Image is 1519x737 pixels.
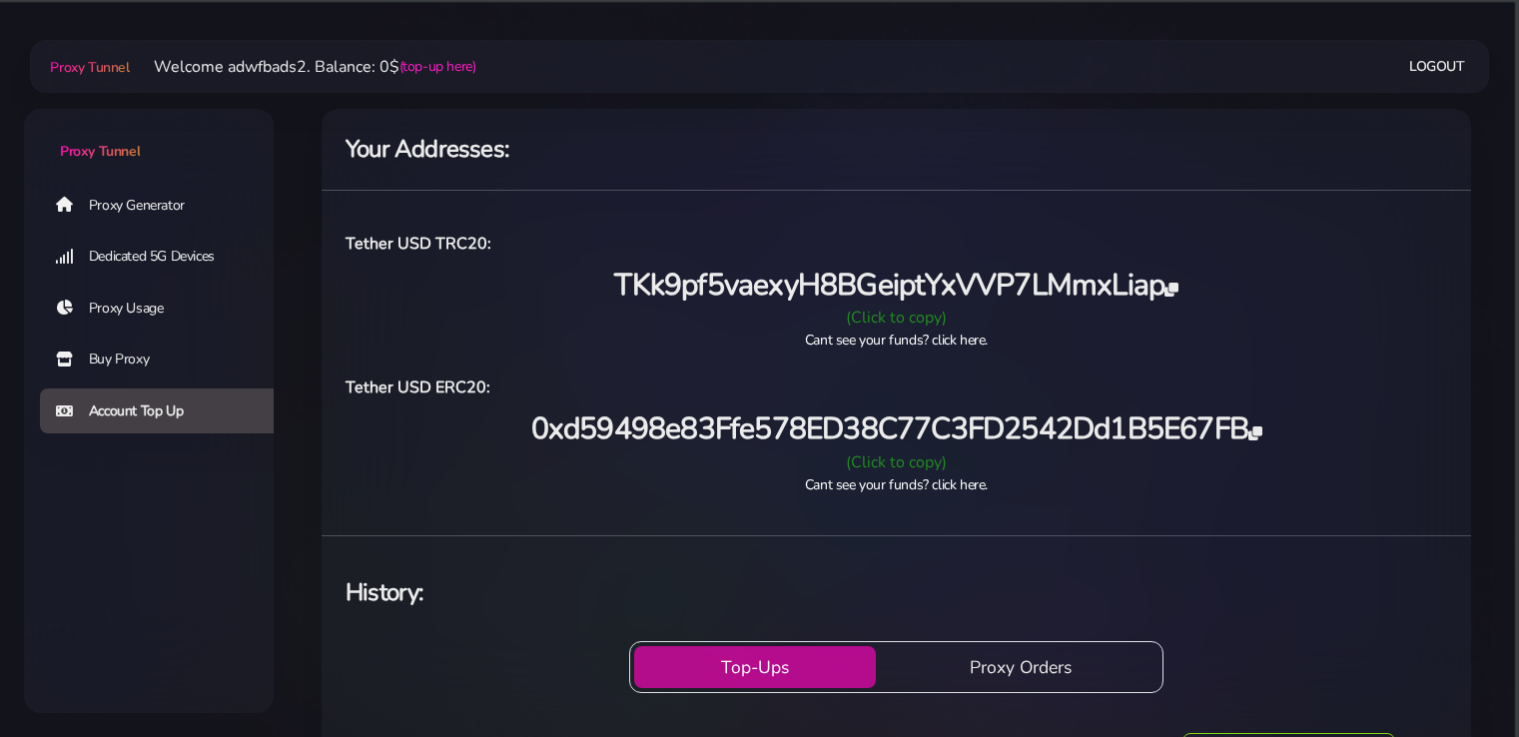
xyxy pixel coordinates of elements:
span: TKk9pf5vaexyH8BGeiptYxVVP7LMmxLiap [614,265,1177,306]
h4: Your Addresses: [346,133,1447,166]
h4: History: [346,576,1447,609]
a: (top-up here) [399,56,476,77]
a: Account Top Up [40,388,290,434]
a: Cant see your funds? click here. [805,475,988,494]
span: Proxy Tunnel [60,142,140,161]
a: Logout [1409,48,1465,85]
li: Welcome adwfbads2. Balance: 0$ [130,55,476,79]
a: Proxy Generator [40,182,290,228]
button: Top-Ups [634,646,876,688]
div: (Click to copy) [334,450,1459,474]
a: Proxy Tunnel [46,51,129,83]
a: Proxy Tunnel [24,109,274,162]
iframe: Webchat Widget [1404,622,1494,712]
a: Dedicated 5G Devices [40,234,290,280]
a: Proxy Usage [40,286,290,332]
span: 0xd59498e83Ffe578ED38C77C3FD2542Dd1B5E67FB [531,408,1262,449]
button: Proxy Orders [884,646,1159,688]
a: Buy Proxy [40,337,290,382]
a: Cant see your funds? click here. [805,331,988,350]
h6: Tether USD ERC20: [346,374,1447,400]
span: Proxy Tunnel [50,58,129,77]
div: (Click to copy) [334,306,1459,330]
h6: Tether USD TRC20: [346,231,1447,257]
